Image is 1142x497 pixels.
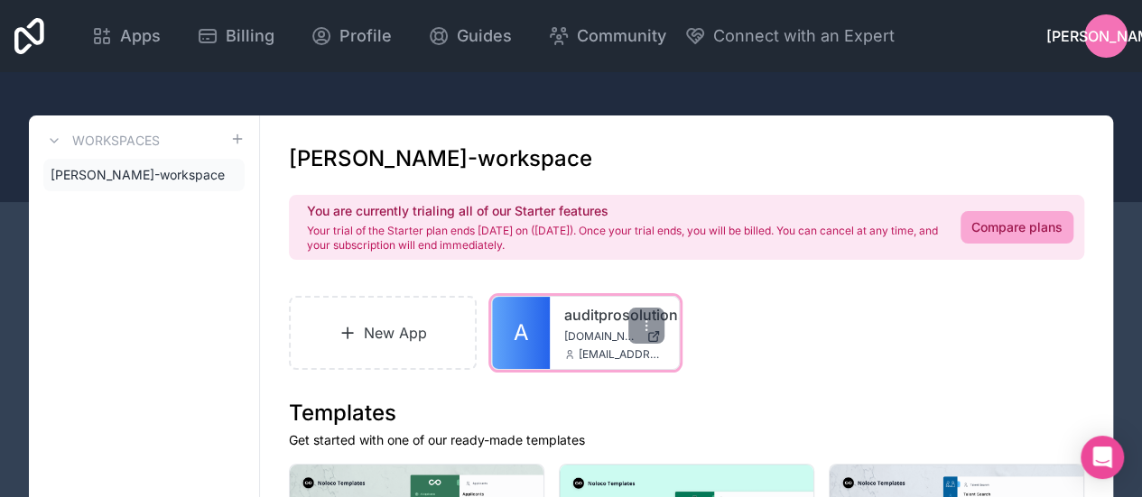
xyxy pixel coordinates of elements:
[120,23,161,49] span: Apps
[1081,436,1124,479] div: Open Intercom Messenger
[564,329,664,344] a: [DOMAIN_NAME]
[457,23,512,49] span: Guides
[72,132,160,150] h3: Workspaces
[289,431,1084,449] p: Get started with one of our ready-made templates
[289,399,1084,428] h1: Templates
[564,329,638,344] span: [DOMAIN_NAME]
[961,211,1073,244] a: Compare plans
[307,202,939,220] h2: You are currently trialing all of our Starter features
[579,347,664,362] span: [EMAIL_ADDRESS][DOMAIN_NAME]
[182,16,289,56] a: Billing
[51,166,225,184] span: [PERSON_NAME]-workspace
[492,297,550,369] a: A
[577,23,666,49] span: Community
[339,23,392,49] span: Profile
[534,16,681,56] a: Community
[713,23,895,49] span: Connect with an Expert
[684,23,895,49] button: Connect with an Expert
[564,304,664,326] a: auditprosolutions
[43,130,160,152] a: Workspaces
[296,16,406,56] a: Profile
[289,296,477,370] a: New App
[77,16,175,56] a: Apps
[226,23,274,49] span: Billing
[307,224,939,253] p: Your trial of the Starter plan ends [DATE] on ([DATE]). Once your trial ends, you will be billed....
[43,159,245,191] a: [PERSON_NAME]-workspace
[289,144,592,173] h1: [PERSON_NAME]-workspace
[413,16,526,56] a: Guides
[514,318,529,347] span: A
